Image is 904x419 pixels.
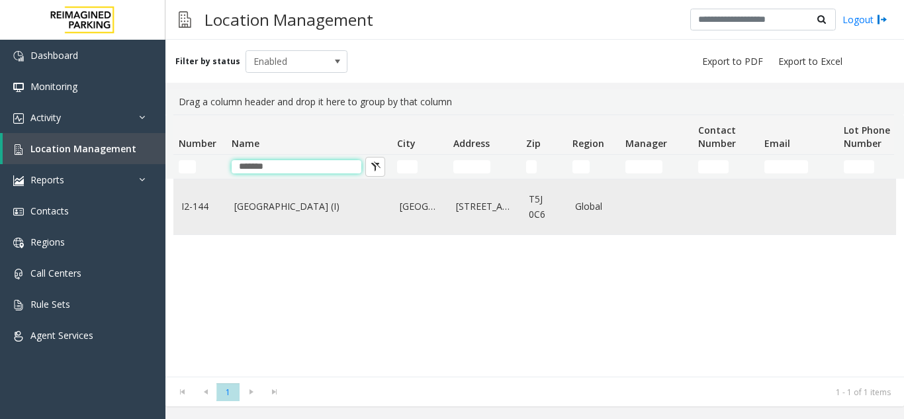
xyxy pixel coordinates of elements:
img: 'icon' [13,331,24,342]
a: Location Management [3,133,165,164]
img: 'icon' [13,144,24,155]
img: logout [877,13,887,26]
img: 'icon' [13,82,24,93]
input: Name Filter [232,160,361,173]
a: [GEOGRAPHIC_DATA] (I) [234,199,384,214]
kendo-pager-info: 1 - 1 of 1 items [294,387,891,398]
span: City [397,137,416,150]
input: Number Filter [179,160,196,173]
span: Regions [30,236,65,248]
span: Location Management [30,142,136,155]
label: Filter by status [175,56,240,68]
input: Address Filter [453,160,490,173]
td: Number Filter [173,155,226,179]
span: Number [179,137,216,150]
input: Region Filter [572,160,590,173]
span: Region [572,137,604,150]
span: Lot Phone Number [844,124,890,150]
a: [STREET_ADDRESS] [456,199,513,214]
span: Export to Excel [778,55,842,68]
span: Enabled [246,51,327,72]
span: Agent Services [30,329,93,342]
img: 'icon' [13,207,24,217]
span: Name [232,137,259,150]
span: Manager [625,137,667,150]
button: Export to Excel [773,52,848,71]
td: Manager Filter [620,155,693,179]
input: Manager Filter [625,160,662,173]
span: Rule Sets [30,298,70,310]
button: Export to PDF [697,52,768,71]
img: pageIcon [179,3,191,36]
h3: Location Management [198,3,380,36]
td: Zip Filter [521,155,567,179]
span: Dashboard [30,49,78,62]
input: Email Filter [764,160,808,173]
div: Drag a column header and drop it here to group by that column [173,89,896,115]
span: Page 1 [216,383,240,401]
span: Call Centers [30,267,81,279]
input: Zip Filter [526,160,537,173]
img: 'icon' [13,300,24,310]
img: 'icon' [13,51,24,62]
td: City Filter [392,155,448,179]
span: Address [453,137,490,150]
span: Activity [30,111,61,124]
img: 'icon' [13,113,24,124]
span: Export to PDF [702,55,763,68]
a: I2-144 [181,199,218,214]
a: Global [575,199,612,214]
input: Contact Number Filter [698,160,729,173]
span: Email [764,137,790,150]
span: Contacts [30,205,69,217]
a: Logout [842,13,887,26]
span: Reports [30,173,64,186]
td: Address Filter [448,155,521,179]
span: Contact Number [698,124,736,150]
a: [GEOGRAPHIC_DATA] [400,199,440,214]
a: T5J 0C6 [529,192,559,222]
input: City Filter [397,160,418,173]
button: Clear [365,157,385,177]
td: Name Filter [226,155,392,179]
img: 'icon' [13,238,24,248]
img: 'icon' [13,269,24,279]
span: Zip [526,137,541,150]
span: Monitoring [30,80,77,93]
td: Contact Number Filter [693,155,759,179]
td: Region Filter [567,155,620,179]
div: Data table [165,115,904,377]
img: 'icon' [13,175,24,186]
input: Lot Phone Number Filter [844,160,874,173]
td: Email Filter [759,155,838,179]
